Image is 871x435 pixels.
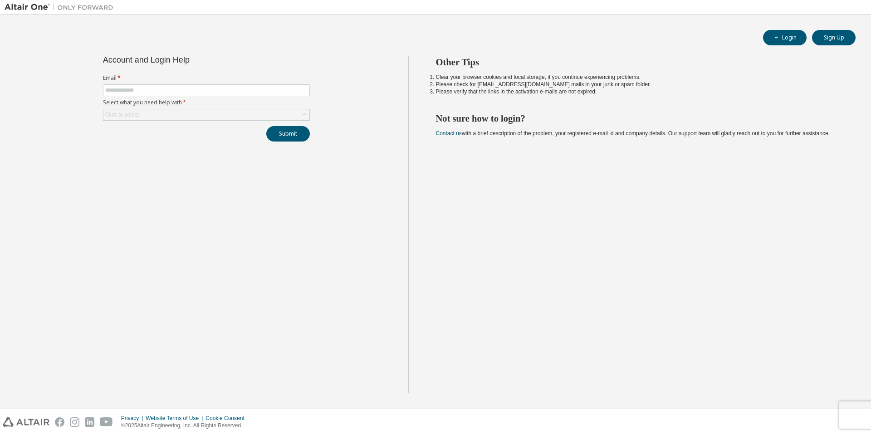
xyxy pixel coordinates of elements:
button: Sign Up [812,30,856,45]
label: Select what you need help with [103,99,310,106]
a: Contact us [436,130,462,137]
li: Clear your browser cookies and local storage, if you continue experiencing problems. [436,73,840,81]
label: Email [103,74,310,82]
h2: Not sure how to login? [436,112,840,124]
img: altair_logo.svg [3,417,49,427]
button: Submit [266,126,310,142]
p: © 2025 Altair Engineering, Inc. All Rights Reserved. [121,422,250,430]
div: Account and Login Help [103,56,269,64]
div: Cookie Consent [206,415,250,422]
div: Website Terms of Use [146,415,206,422]
li: Please check for [EMAIL_ADDRESS][DOMAIN_NAME] mails in your junk or spam folder. [436,81,840,88]
li: Please verify that the links in the activation e-mails are not expired. [436,88,840,95]
img: linkedin.svg [85,417,94,427]
img: youtube.svg [100,417,113,427]
span: with a brief description of the problem, your registered e-mail id and company details. Our suppo... [436,130,830,137]
div: Click to select [105,111,139,118]
button: Login [763,30,807,45]
h2: Other Tips [436,56,840,68]
img: instagram.svg [70,417,79,427]
div: Privacy [121,415,146,422]
div: Click to select [103,109,309,120]
img: Altair One [5,3,118,12]
img: facebook.svg [55,417,64,427]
